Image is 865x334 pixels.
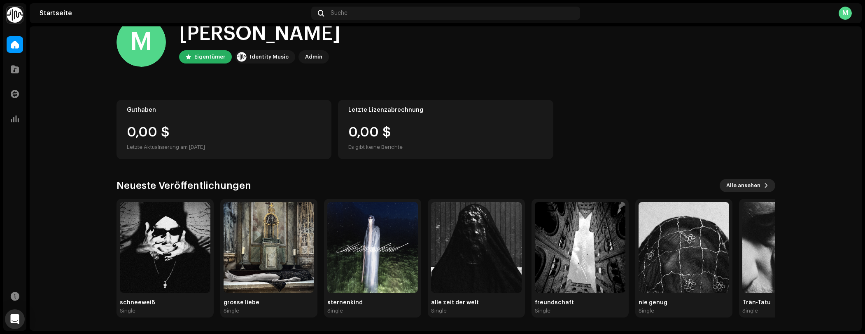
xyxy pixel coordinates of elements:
[431,299,522,306] div: alle zeit der welt
[117,179,251,192] h3: Neueste Veröffentlichungen
[639,299,729,306] div: nie genug
[224,202,314,293] img: a45552d2-a808-437b-9f10-3fcd6cade205
[348,107,543,113] div: Letzte Lizenzabrechnung
[639,308,654,314] div: Single
[348,142,403,152] div: Es gibt keine Berichte
[250,52,289,62] div: Identity Music
[7,7,23,23] img: 0f74c21f-6d1c-4dbc-9196-dbddad53419e
[117,17,166,67] div: M
[720,179,775,192] button: Alle ansehen
[40,10,308,16] div: Startseite
[431,202,522,293] img: 571e7283-7c56-421f-9444-f002ca482a48
[639,202,729,293] img: f9dbb4b0-382a-4cac-aa75-95850161ebf3
[127,107,322,113] div: Guthaben
[839,7,852,20] div: M
[127,142,322,152] div: Letzte Aktualisierung am [DATE]
[535,202,625,293] img: 2e3be8e3-7889-43f3-b201-ccb49f22378c
[120,299,210,306] div: schneeweiß
[535,308,550,314] div: Single
[224,308,239,314] div: Single
[327,308,343,314] div: Single
[535,299,625,306] div: freundschaft
[742,202,833,293] img: fdb7a437-685d-4317-92c6-c1dfab51855a
[179,21,340,47] div: [PERSON_NAME]
[120,308,135,314] div: Single
[742,299,833,306] div: Trän-Tatu
[742,308,758,314] div: Single
[194,52,225,62] div: Eigentümer
[327,202,418,293] img: 64fae11a-09e4-428d-b9e2-ed5e83f60e1a
[120,202,210,293] img: 5691766f-adbb-4fad-8741-c53eaa086724
[117,100,332,159] re-o-card-value: Guthaben
[331,10,347,16] span: Suche
[431,308,447,314] div: Single
[5,309,25,329] div: Open Intercom Messenger
[338,100,553,159] re-o-card-value: Letzte Lizenzabrechnung
[305,52,322,62] div: Admin
[237,52,247,62] img: 0f74c21f-6d1c-4dbc-9196-dbddad53419e
[224,299,314,306] div: grosse liebe
[327,299,418,306] div: sternenkind
[726,177,760,194] span: Alle ansehen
